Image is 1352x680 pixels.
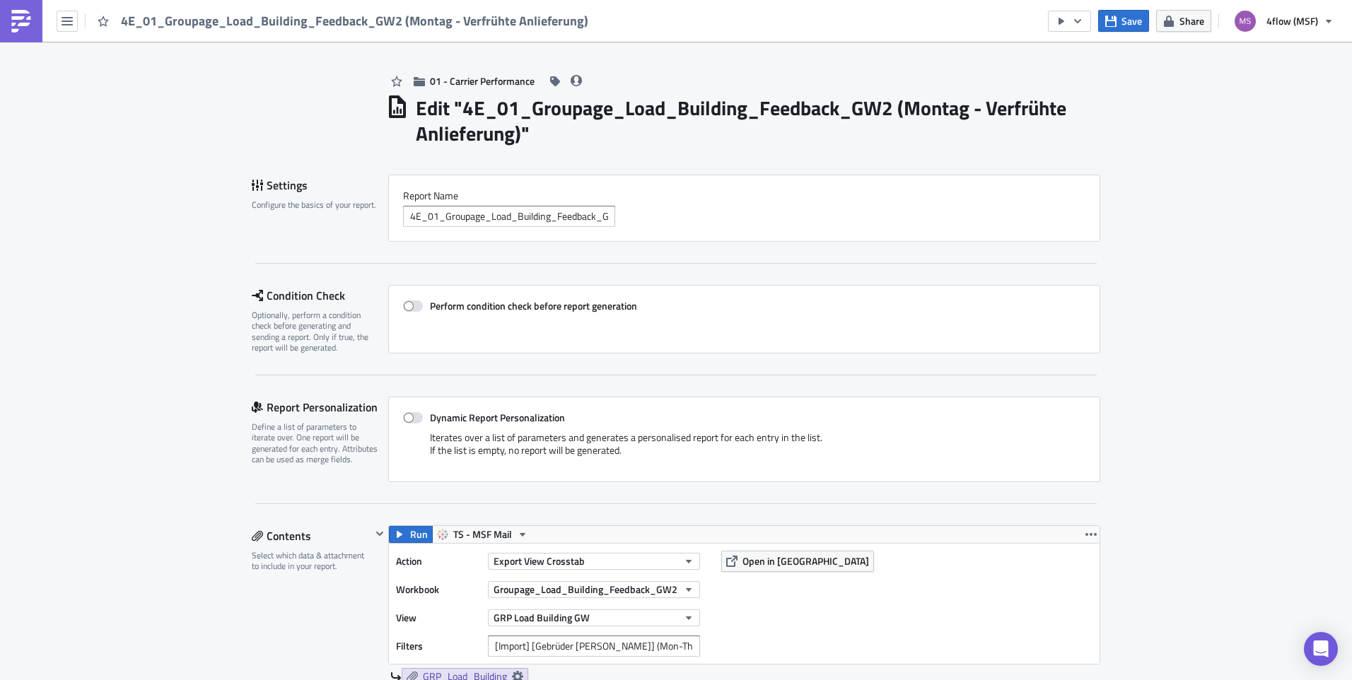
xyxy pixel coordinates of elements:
input: Filter1=Value1&... [488,635,700,657]
img: Avatar [1233,9,1257,33]
button: Open in [GEOGRAPHIC_DATA] [721,551,874,572]
strong: Dynamic Report Personalization [430,410,565,425]
div: Define a list of parameters to iterate over. One report will be generated for each entry. Attribu... [252,421,379,465]
span: Run [410,526,428,543]
span: 01 - Carrier Performance [430,74,535,88]
div: Settings [252,175,388,196]
div: Select which data & attachment to include in your report. [252,550,371,572]
button: 4flow (MSF) [1226,6,1341,37]
button: Share [1156,10,1211,32]
div: Open Intercom Messenger [1304,632,1338,666]
span: Share [1179,13,1204,28]
button: Export View Crosstab [488,553,700,570]
div: Configure the basics of your report. [252,199,379,210]
button: Groupage_Load_Building_Feedback_GW2 [488,581,700,598]
span: TS - MSF Mail [453,526,512,543]
span: Export View Crosstab [494,553,585,568]
button: 01 - Carrier Performance [407,70,542,92]
span: Open in [GEOGRAPHIC_DATA] [742,553,869,568]
button: Hide content [371,525,388,542]
label: View [396,607,481,628]
img: PushMetrics [10,10,33,33]
div: Report Personalization [252,397,388,418]
span: Groupage_Load_Building_Feedback_GW2 [494,582,677,597]
label: Report Nam﻿e [403,189,1085,202]
button: TS - MSF Mail [432,526,533,543]
button: Run [389,526,433,543]
button: GRP Load Building GW [488,609,700,626]
button: Save [1098,10,1149,32]
h1: Edit " 4E_01_Groupage_Load_Building_Feedback_GW2 (Montag - Verfrühte Anlieferung) " [416,95,1100,146]
div: Condition Check [252,285,388,306]
span: 4E_01_Groupage_Load_Building_Feedback_GW2 (Montag - Verfrühte Anlieferung) [121,13,590,29]
strong: Perform condition check before report generation [430,298,637,313]
span: 4flow (MSF) [1266,13,1318,28]
label: Action [396,551,481,572]
div: Contents [252,525,371,546]
div: Optionally, perform a condition check before generating and sending a report. Only if true, the r... [252,310,379,353]
div: Iterates over a list of parameters and generates a personalised report for each entry in the list... [403,431,1085,467]
span: GRP Load Building GW [494,610,590,625]
label: Filters [396,635,481,657]
label: Workbook [396,579,481,600]
span: Save [1121,13,1142,28]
